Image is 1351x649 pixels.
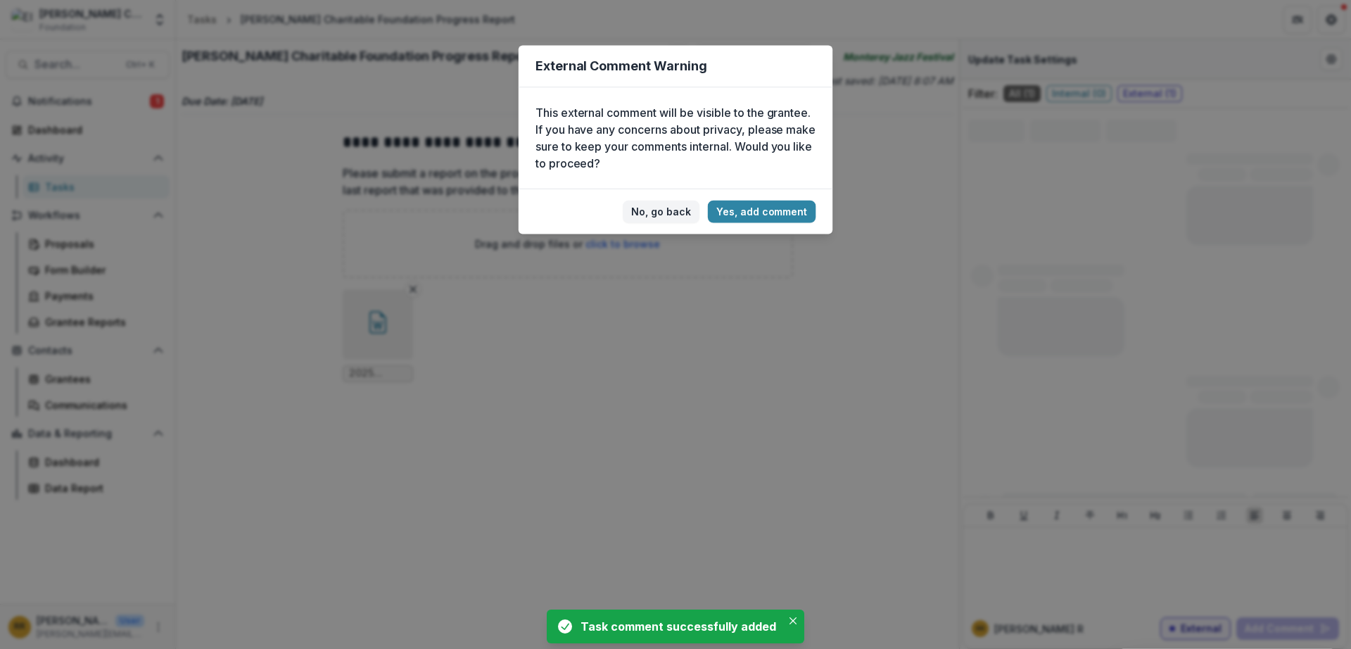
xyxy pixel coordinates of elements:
button: Yes, add comment [708,201,816,223]
header: External Comment Warning [519,45,832,87]
button: No, go back [623,201,699,223]
p: This external comment will be visible to the grantee. If you have any concerns about privacy, ple... [535,104,816,172]
div: Task comment successfully added [581,618,776,635]
button: Close [785,612,801,629]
